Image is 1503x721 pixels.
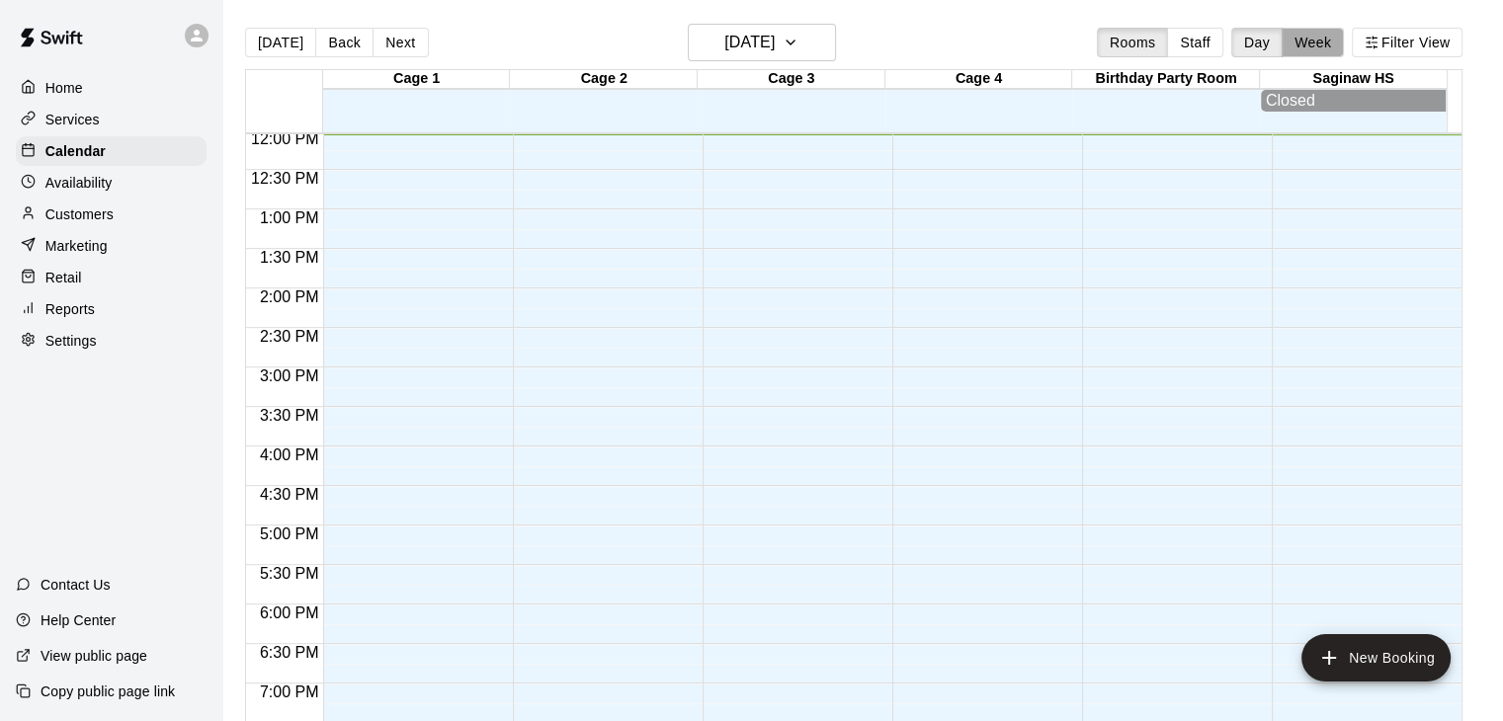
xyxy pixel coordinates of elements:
p: View public page [41,646,147,666]
div: Saginaw HS [1260,70,1448,89]
p: Help Center [41,610,116,630]
p: Home [45,78,83,98]
span: 6:00 PM [255,604,324,621]
button: [DATE] [688,24,836,61]
a: Retail [16,263,207,292]
a: Settings [16,326,207,356]
span: 2:00 PM [255,288,324,305]
span: 4:30 PM [255,486,324,503]
div: Closed [1266,92,1442,110]
span: 1:00 PM [255,209,324,226]
span: 6:30 PM [255,644,324,661]
button: [DATE] [245,28,316,57]
a: Availability [16,168,207,198]
button: Week [1282,28,1344,57]
p: Marketing [45,236,108,256]
button: Day [1231,28,1283,57]
a: Home [16,73,207,103]
span: 5:30 PM [255,565,324,582]
h6: [DATE] [724,29,775,56]
button: Next [373,28,428,57]
span: 3:00 PM [255,367,324,384]
div: Cage 2 [510,70,698,89]
span: 5:00 PM [255,525,324,542]
p: Retail [45,268,82,287]
p: Availability [45,173,113,193]
p: Customers [45,204,114,224]
button: add [1301,634,1451,681]
div: Birthday Party Room [1072,70,1260,89]
button: Filter View [1352,28,1462,57]
div: Cage 3 [698,70,885,89]
a: Calendar [16,136,207,166]
p: Copy public page link [41,681,175,701]
button: Back [315,28,374,57]
p: Reports [45,299,95,319]
button: Rooms [1097,28,1168,57]
p: Contact Us [41,575,111,595]
div: Cage 4 [885,70,1073,89]
p: Services [45,110,100,129]
p: Settings [45,331,97,351]
a: Marketing [16,231,207,261]
span: 1:30 PM [255,249,324,266]
button: Staff [1167,28,1223,57]
a: Reports [16,294,207,324]
span: 3:30 PM [255,407,324,424]
span: 12:30 PM [246,170,323,187]
p: Calendar [45,141,106,161]
a: Services [16,105,207,134]
div: Cage 1 [323,70,511,89]
span: 2:30 PM [255,328,324,345]
span: 4:00 PM [255,446,324,463]
span: 12:00 PM [246,130,323,147]
a: Customers [16,200,207,229]
span: 7:00 PM [255,683,324,700]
